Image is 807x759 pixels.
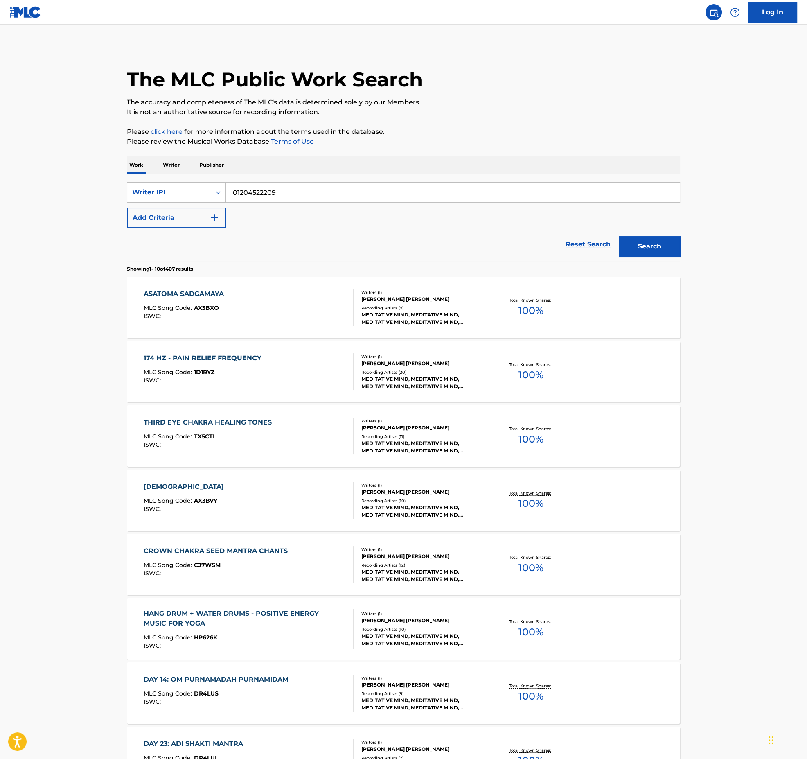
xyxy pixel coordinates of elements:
[194,433,216,440] span: TX5CTL
[269,138,314,145] a: Terms of Use
[127,127,680,137] p: Please for more information about the terms used in the database.
[127,405,680,467] a: THIRD EYE CHAKRA HEALING TONESMLC Song Code:TX5CTLISWC:Writers (1)[PERSON_NAME] [PERSON_NAME]Reco...
[194,690,219,697] span: DR4LUS
[361,626,485,632] div: Recording Artists ( 10 )
[727,4,743,20] div: Help
[518,689,543,704] span: 100 %
[127,277,680,338] a: ASATOMA SADGAMAYAMLC Song Code:AX3BXOISWC:Writers (1)[PERSON_NAME] [PERSON_NAME]Recording Artists...
[518,432,543,447] span: 100 %
[197,156,226,174] p: Publisher
[194,497,217,504] span: AX3BVY
[144,634,194,641] span: MLC Song Code :
[144,433,194,440] span: MLC Song Code :
[361,681,485,689] div: [PERSON_NAME] [PERSON_NAME]
[769,728,773,752] div: Drag
[144,698,163,705] span: ISWC :
[144,377,163,384] span: ISWC :
[619,236,680,257] button: Search
[132,187,206,197] div: Writer IPI
[361,547,485,553] div: Writers ( 1 )
[144,353,266,363] div: 174 HZ - PAIN RELIEF FREQUENCY
[361,553,485,560] div: [PERSON_NAME] [PERSON_NAME]
[730,7,740,17] img: help
[748,2,797,23] a: Log In
[361,418,485,424] div: Writers ( 1 )
[509,426,553,432] p: Total Known Shares:
[361,504,485,519] div: MEDITATIVE MIND, MEDITATIVE MIND, MEDITATIVE MIND, MEDITATIVE MIND, MEDITATIVE MIND
[127,265,193,273] p: Showing 1 - 10 of 407 results
[144,561,194,569] span: MLC Song Code :
[127,67,423,92] h1: The MLC Public Work Search
[361,488,485,496] div: [PERSON_NAME] [PERSON_NAME]
[361,434,485,440] div: Recording Artists ( 11 )
[10,6,41,18] img: MLC Logo
[127,137,680,147] p: Please review the Musical Works Database
[361,375,485,390] div: MEDITATIVE MIND, MEDITATIVE MIND, MEDITATIVE MIND, MEDITATIVE MIND, MEDITATIVE MIND
[361,562,485,568] div: Recording Artists ( 12 )
[361,296,485,303] div: [PERSON_NAME] [PERSON_NAME]
[144,546,292,556] div: CROWN CHAKRA SEED MANTRA CHANTS
[706,4,722,20] a: Public Search
[361,498,485,504] div: Recording Artists ( 10 )
[361,369,485,375] div: Recording Artists ( 20 )
[144,304,194,312] span: MLC Song Code :
[361,745,485,753] div: [PERSON_NAME] [PERSON_NAME]
[210,213,219,223] img: 9d2ae6d4665cec9f34b9.svg
[361,675,485,681] div: Writers ( 1 )
[144,368,194,376] span: MLC Song Code :
[361,360,485,367] div: [PERSON_NAME] [PERSON_NAME]
[509,297,553,303] p: Total Known Shares:
[518,368,543,382] span: 100 %
[127,662,680,724] a: DAY 14: OM PURNAMADAH PURNAMIDAMMLC Song Code:DR4LUSISWC:Writers (1)[PERSON_NAME] [PERSON_NAME]Re...
[518,496,543,511] span: 100 %
[127,341,680,402] a: 174 HZ - PAIN RELIEF FREQUENCYMLC Song Code:1D1RYZISWC:Writers (1)[PERSON_NAME] [PERSON_NAME]Reco...
[151,128,183,136] a: click here
[509,619,553,625] p: Total Known Shares:
[127,208,226,228] button: Add Criteria
[361,482,485,488] div: Writers ( 1 )
[127,107,680,117] p: It is not an authoritative source for recording information.
[361,305,485,311] div: Recording Artists ( 9 )
[509,554,553,560] p: Total Known Shares:
[194,561,221,569] span: CJ7WSM
[561,235,615,253] a: Reset Search
[144,289,228,299] div: ASATOMA SADGAMAYA
[194,368,214,376] span: 1D1RYZ
[144,690,194,697] span: MLC Song Code :
[144,739,247,749] div: DAY 23: ADI SHAKTI MANTRA
[127,598,680,660] a: HANG DRUM + WATER DRUMS - POSITIVE ENERGY MUSIC FOR YOGAMLC Song Code:HP626KISWC:Writers (1)[PERS...
[361,289,485,296] div: Writers ( 1 )
[361,691,485,697] div: Recording Artists ( 9 )
[194,634,217,641] span: HP626K
[518,560,543,575] span: 100 %
[361,611,485,617] div: Writers ( 1 )
[361,311,485,326] div: MEDITATIVE MIND, MEDITATIVE MIND, MEDITATIVE MIND, MEDITATIVE MIND, MEDITATIVE MIND
[144,609,347,628] div: HANG DRUM + WATER DRUMS - POSITIVE ENERGY MUSIC FOR YOGA
[361,440,485,454] div: MEDITATIVE MIND, MEDITATIVE MIND, MEDITATIVE MIND, MEDITATIVE MIND, MEDITATIVE MIND
[709,7,719,17] img: search
[361,697,485,712] div: MEDITATIVE MIND, MEDITATIVE MIND, MEDITATIVE MIND, MEDITATIVE MIND, MEDITATIVE MIND
[144,441,163,448] span: ISWC :
[766,720,807,759] iframe: Chat Widget
[144,497,194,504] span: MLC Song Code :
[144,418,276,427] div: THIRD EYE CHAKRA HEALING TONES
[127,534,680,595] a: CROWN CHAKRA SEED MANTRA CHANTSMLC Song Code:CJ7WSMISWC:Writers (1)[PERSON_NAME] [PERSON_NAME]Rec...
[194,304,219,312] span: AX3BXO
[509,490,553,496] p: Total Known Shares:
[518,625,543,639] span: 100 %
[509,683,553,689] p: Total Known Shares:
[509,361,553,368] p: Total Known Shares:
[361,739,485,745] div: Writers ( 1 )
[509,747,553,753] p: Total Known Shares:
[127,156,146,174] p: Work
[127,470,680,531] a: [DEMOGRAPHIC_DATA]MLC Song Code:AX3BVYISWC:Writers (1)[PERSON_NAME] [PERSON_NAME]Recording Artist...
[361,617,485,624] div: [PERSON_NAME] [PERSON_NAME]
[518,303,543,318] span: 100 %
[361,424,485,431] div: [PERSON_NAME] [PERSON_NAME]
[144,569,163,577] span: ISWC :
[144,675,293,684] div: DAY 14: OM PURNAMADAH PURNAMIDAM
[160,156,182,174] p: Writer
[144,642,163,649] span: ISWC :
[144,505,163,513] span: ISWC :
